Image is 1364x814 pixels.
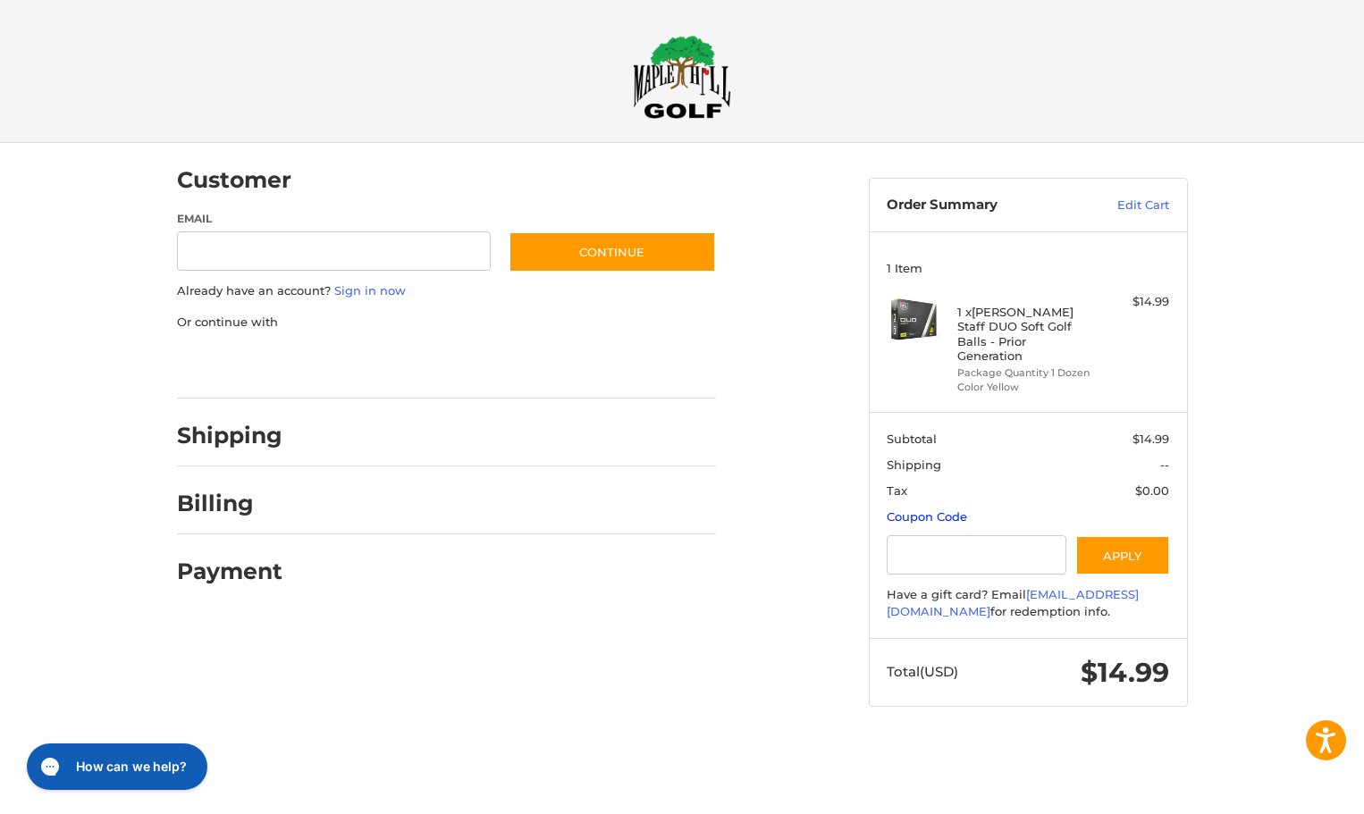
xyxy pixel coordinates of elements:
[887,509,967,524] a: Coupon Code
[177,490,282,517] h2: Billing
[1081,656,1169,689] span: $14.99
[957,365,1094,381] li: Package Quantity 1 Dozen
[177,558,282,585] h2: Payment
[1132,432,1169,446] span: $14.99
[957,305,1094,363] h4: 1 x [PERSON_NAME] Staff DUO Soft Golf Balls - Prior Generation
[1099,293,1169,311] div: $14.99
[887,457,941,472] span: Shipping
[1079,197,1169,214] a: Edit Cart
[474,348,608,381] iframe: PayPal-venmo
[18,737,213,796] iframe: Gorgias live chat messenger
[171,348,305,381] iframe: PayPal-paypal
[177,211,492,227] label: Email
[1135,483,1169,498] span: $0.00
[887,483,907,498] span: Tax
[633,35,731,119] img: Maple Hill Golf
[887,261,1169,275] h3: 1 Item
[1075,535,1170,575] button: Apply
[887,432,937,446] span: Subtotal
[323,348,457,381] iframe: PayPal-paylater
[887,535,1066,575] input: Gift Certificate or Coupon Code
[887,586,1169,621] div: Have a gift card? Email for redemption info.
[1160,457,1169,472] span: --
[177,166,291,194] h2: Customer
[887,197,1079,214] h3: Order Summary
[177,314,716,331] p: Or continue with
[887,663,958,680] span: Total (USD)
[177,282,716,300] p: Already have an account?
[509,231,716,273] button: Continue
[957,380,1094,395] li: Color Yellow
[177,422,282,449] h2: Shipping
[334,283,406,298] a: Sign in now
